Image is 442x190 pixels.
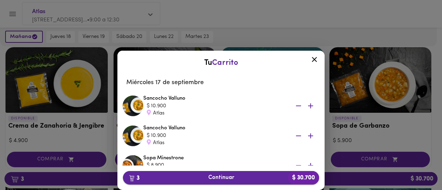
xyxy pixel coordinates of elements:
img: Sancocho Valluno [123,126,143,146]
div: Sancocho Valluno [143,95,319,117]
li: Miércoles 17 de septiembre [121,74,321,91]
div: $ 10.900 [147,102,285,110]
img: Sopa Minestrone [123,155,143,176]
div: Atlas [147,139,285,147]
div: Sancocho Valluno [143,124,319,147]
div: $ 10.900 [147,132,285,139]
img: Sancocho Valluno [123,96,143,116]
iframe: Messagebird Livechat Widget [402,150,435,183]
button: 3Continuar$ 30.700 [123,171,319,184]
span: Carrito [212,59,238,67]
b: $ 30.700 [288,171,319,184]
div: Sopa Minestrone [143,154,319,177]
span: Continuar [128,174,314,181]
div: Tu [124,58,318,68]
div: Atlas [147,110,285,117]
div: $ 8.900 [147,162,285,169]
img: cart.png [129,175,134,182]
b: 3 [125,173,144,182]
